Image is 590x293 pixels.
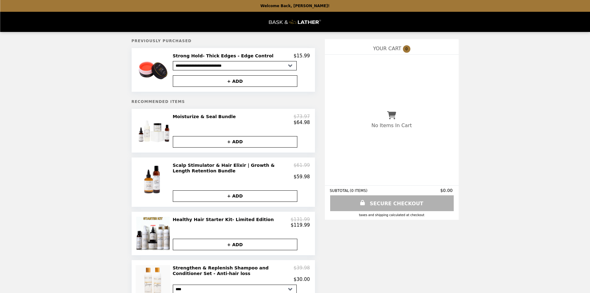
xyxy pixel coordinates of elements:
img: Strong Hold- Thick Edges - Edge Control [136,53,171,87]
p: $73.97 [294,114,310,119]
span: SUBTOTAL [330,189,350,193]
div: Taxes and Shipping calculated at checkout [330,213,454,217]
p: $119.99 [291,222,310,228]
h2: Moisturize & Seal Bundle [173,114,238,119]
span: YOUR CART [373,46,401,51]
button: + ADD [173,239,297,250]
img: Healthy Hair Starter Kit- Limited Edition [136,217,171,250]
span: 0 [403,45,410,53]
select: Select a product variant [173,61,297,70]
h5: Recommended Items [132,100,315,104]
button: + ADD [173,190,297,202]
button: + ADD [173,136,297,148]
p: $30.00 [294,277,310,282]
p: $64.98 [294,120,310,125]
p: $15.99 [294,53,310,59]
img: Scalp Stimulator & Hair Elixir | Growth & Length Retention Bundle [136,162,172,197]
img: Brand Logo [269,16,321,28]
h2: Healthy Hair Starter Kit- Limited Edition [173,217,277,222]
p: $131.99 [291,217,310,222]
p: $59.98 [294,174,310,180]
span: ( 0 ITEMS ) [350,189,367,193]
h2: Strong Hold- Thick Edges - Edge Control [173,53,276,59]
h2: Strengthen & Replenish Shampoo and Conditioner Set - Anti-hair loss [173,265,294,277]
h2: Scalp Stimulator & Hair Elixir | Growth & Length Retention Bundle [173,162,294,174]
h5: Previously Purchased [132,39,315,43]
span: $0.00 [440,188,453,193]
button: + ADD [173,75,297,87]
p: Welcome Back, [PERSON_NAME]! [260,4,330,8]
p: $61.99 [294,162,310,174]
img: Moisturize & Seal Bundle [136,114,171,147]
p: No Items In Cart [371,122,412,128]
p: $39.98 [294,265,310,277]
